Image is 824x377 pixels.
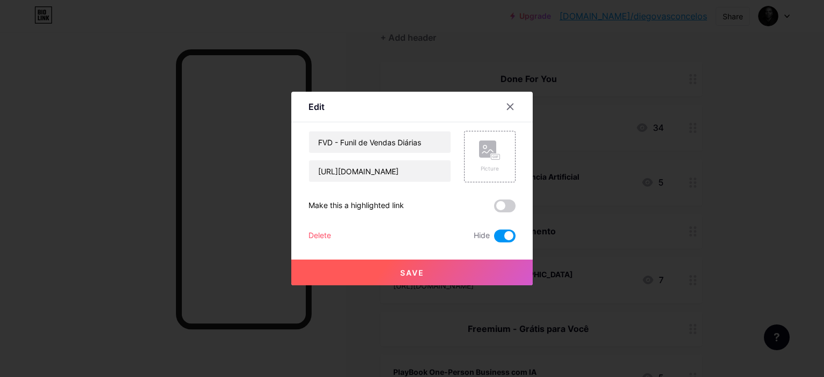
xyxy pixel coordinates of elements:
div: Picture [479,165,501,173]
div: Edit [308,100,325,113]
input: URL [309,160,451,182]
span: Save [400,268,424,277]
div: Delete [308,230,331,242]
span: Hide [474,230,490,242]
div: Make this a highlighted link [308,199,404,212]
button: Save [291,260,533,285]
input: Title [309,131,451,153]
